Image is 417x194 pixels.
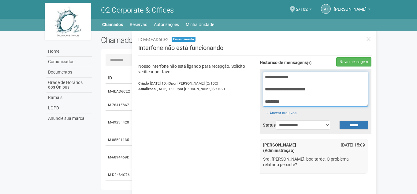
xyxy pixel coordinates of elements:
[138,81,149,86] strong: Criado
[47,57,92,67] a: Comunicados
[47,113,92,124] a: Anuncie sua marca
[106,72,133,84] td: ID
[172,37,195,42] span: Em andamento
[154,20,179,29] a: Autorizações
[106,146,133,169] td: M-6894469D
[106,169,133,181] td: M-D2434C76
[47,103,92,113] a: LGPD
[138,37,169,42] span: ID M-4EAD6CE2
[296,1,308,12] span: 2/102
[106,181,133,192] td: M-BE0F5A7C
[171,81,218,86] span: por [PERSON_NAME] (2/102)
[47,46,92,57] a: Home
[106,134,133,146] td: M-85B21135
[263,122,266,128] label: Status
[260,60,311,65] strong: Histórico de mensagens
[106,84,133,99] td: M-4EAD6CE2
[47,78,92,93] a: Grade de Horários dos Ônibus
[263,143,296,153] strong: [PERSON_NAME] (Administração)
[263,156,365,167] p: Sra. [PERSON_NAME], boa tarde. O problema relatado persiste?
[150,81,218,86] span: [DATE] 10:43
[102,20,123,29] a: Chamados
[106,99,133,111] td: M-7641E867
[333,142,370,148] div: [DATE] 15:09
[130,20,147,29] a: Reservas
[321,4,331,14] a: AT
[106,111,133,134] td: M-4923F420
[186,20,214,29] a: Minha Unidade
[138,87,156,91] strong: Atualizado
[101,36,209,45] h2: Chamados
[157,87,225,91] span: [DATE] 15:09
[138,45,372,56] h3: Interfone não está funcionando
[47,67,92,78] a: Documentos
[178,87,225,91] span: por [PERSON_NAME] (2/102)
[307,61,311,65] span: (1)
[101,6,174,14] span: O2 Corporate & Offices
[138,63,250,74] p: Nosso interfone não está ligando para recepção. Solicito verificar por favor.
[45,3,91,40] img: logo.jpg
[263,107,300,116] div: Anexar arquivos
[47,93,92,103] a: Ramais
[334,8,370,13] a: [PERSON_NAME]
[334,1,367,12] span: Alessandra Teixeira
[336,57,371,67] button: Nova mensagem
[296,8,312,13] a: 2/102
